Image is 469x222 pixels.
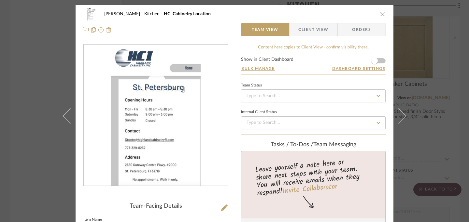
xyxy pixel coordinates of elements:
[83,203,228,210] div: Team-Facing Details
[332,66,386,72] button: Dashboard Settings
[241,84,262,87] div: Team Status
[252,23,278,36] span: Team View
[241,44,386,51] div: Content here copies to Client View - confirm visibility there.
[83,7,99,20] img: 3bceb3b3-ed11-497d-b678-c49f6f3388c8_48x40.jpg
[271,142,313,148] span: Tasks / To-Dos /
[84,45,228,186] div: 0
[241,66,275,72] button: Bulk Manage
[241,89,386,102] input: Type to Search…
[111,45,201,186] img: 3bceb3b3-ed11-497d-b678-c49f6f3388c8_436x436.jpg
[164,12,211,16] span: HCI Cabinetry Location
[240,155,387,199] div: Leave yourself a note here or share next steps with your team. You will receive emails when they ...
[241,116,386,129] input: Type to Search…
[241,111,277,114] div: Internal Client Status
[380,11,386,17] button: close
[104,12,144,16] span: [PERSON_NAME]
[345,23,378,36] span: Orders
[106,27,111,33] img: Remove from project
[298,23,328,36] span: Client View
[282,181,338,197] a: Invite Collaborator
[144,12,164,16] span: Kitchen
[83,218,102,221] label: Item Name
[241,141,386,149] div: team Messaging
